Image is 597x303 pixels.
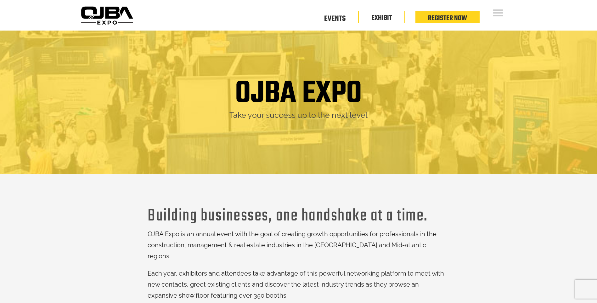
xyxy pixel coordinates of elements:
h1: OJBA EXPO [235,78,362,110]
p: Each year, exhibitors and attendees take advantage of this powerful networking platform to meet w... [148,268,449,301]
a: Register Now [428,13,467,24]
h3: Building businesses, one handshake at a time. [148,212,449,221]
p: OJBA Expo is an annual event with the goal of creating growth opportunities for professionals in ... [148,229,449,262]
a: EXHIBIT [371,13,392,23]
h2: Take your success up to the next level [83,110,514,120]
